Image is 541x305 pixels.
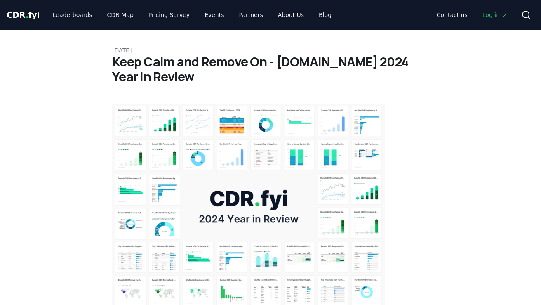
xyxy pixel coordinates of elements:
nav: Main [430,7,515,22]
a: Partners [233,7,270,22]
a: Pricing Survey [142,7,196,22]
span: CDR fyi [7,10,40,20]
a: Contact us [430,7,474,22]
a: Leaderboards [46,7,99,22]
span: . [26,10,28,20]
a: Blog [312,7,338,22]
p: [DATE] [112,46,429,54]
nav: Main [46,7,338,22]
a: CDR Map [101,7,140,22]
span: Log in [482,11,508,19]
a: CDR.fyi [7,9,40,21]
a: Log in [476,7,515,22]
a: Events [198,7,231,22]
h1: Keep Calm and Remove On - [DOMAIN_NAME] 2024 Year in Review [112,54,429,84]
a: About Us [271,7,310,22]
